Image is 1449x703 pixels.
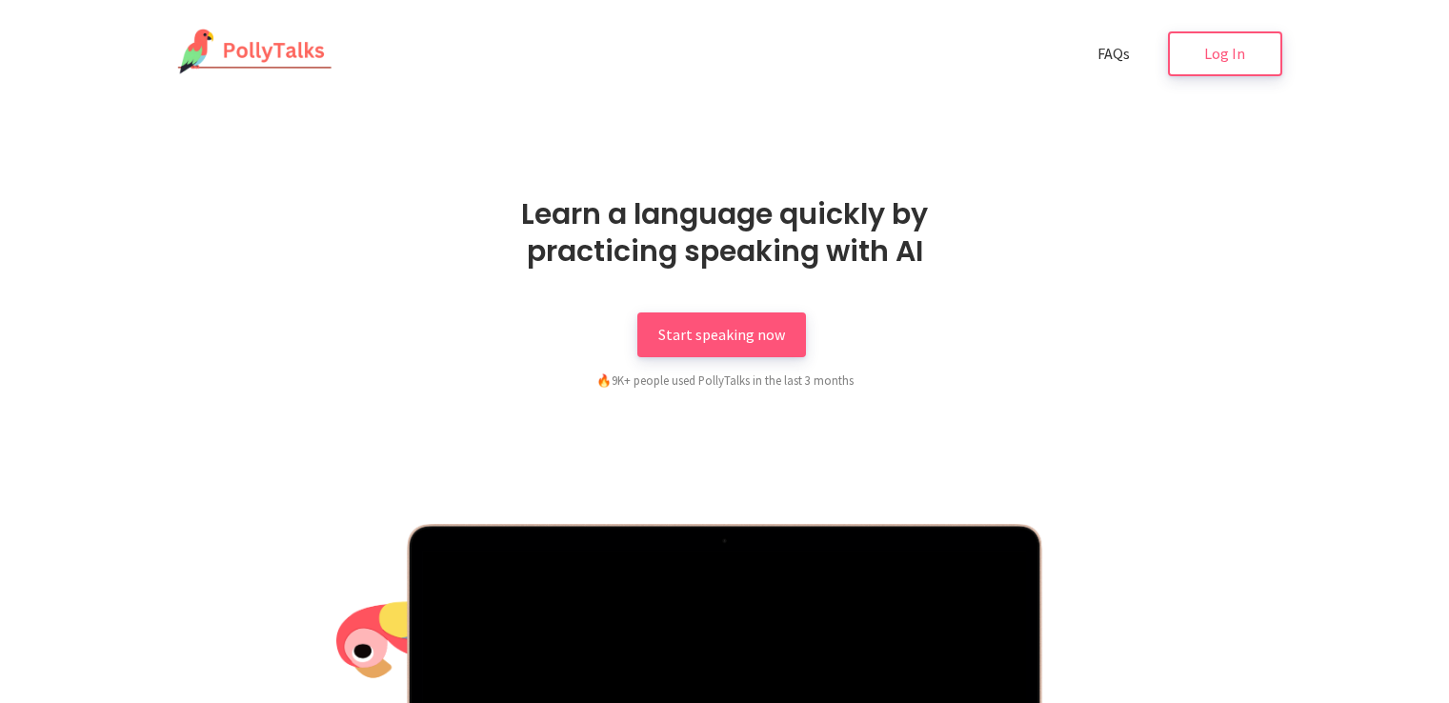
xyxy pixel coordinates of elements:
a: FAQs [1077,31,1151,76]
span: FAQs [1097,44,1130,63]
a: Start speaking now [637,312,806,357]
h1: Learn a language quickly by practicing speaking with AI [463,195,987,270]
span: fire [596,372,612,388]
div: 9K+ people used PollyTalks in the last 3 months [496,371,954,390]
img: PollyTalks Logo [168,29,333,76]
span: Log In [1204,44,1245,63]
span: Start speaking now [658,325,785,344]
a: Log In [1168,31,1282,76]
